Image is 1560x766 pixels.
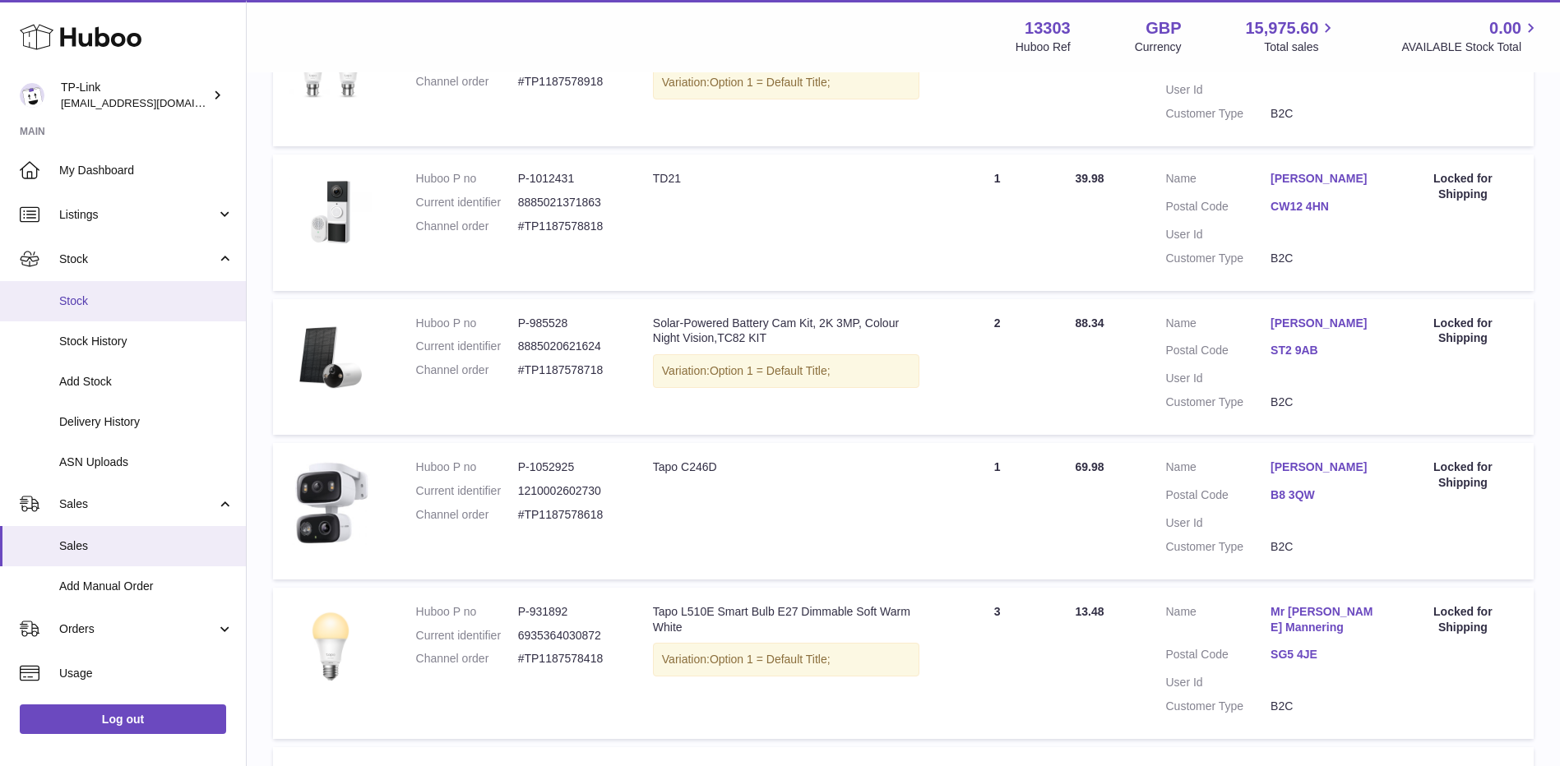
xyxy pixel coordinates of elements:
dt: Postal Code [1165,647,1271,667]
td: 1 [936,443,1059,579]
div: TD21 [653,171,919,187]
div: Variation: [653,643,919,676]
a: [PERSON_NAME] [1271,316,1376,331]
a: CW12 4HN [1271,199,1376,215]
dd: B2C [1271,699,1376,714]
a: [PERSON_NAME] [1271,171,1376,187]
dt: Name [1165,171,1271,191]
span: Add Stock [59,374,234,390]
div: Locked for Shipping [1409,604,1517,635]
dd: B2C [1271,539,1376,555]
div: Currency [1135,39,1182,55]
span: Stock [59,293,234,309]
div: Variation: [653,354,919,388]
span: My Dashboard [59,163,234,178]
div: Tapo C246D [653,459,919,475]
dd: #TP1187578818 [518,219,620,234]
span: Sales [59,496,216,512]
dt: Current identifier [416,195,518,210]
a: 15,975.60 Total sales [1245,17,1337,55]
img: 1-pack_large_20240328085758e.png [289,316,372,398]
img: 1753362243.jpg [289,459,372,548]
dt: Postal Code [1165,487,1271,507]
dd: 1210002602730 [518,483,620,499]
span: Sales [59,538,234,554]
span: 15,975.60 [1245,17,1318,39]
span: Listings [59,207,216,223]
dt: User Id [1165,371,1271,386]
div: Locked for Shipping [1409,171,1517,202]
a: Log out [20,704,226,734]
span: [EMAIL_ADDRESS][DOMAIN_NAME] [61,96,242,109]
dd: #TP1187578618 [518,507,620,523]
strong: 13303 [1025,17,1071,39]
a: B8 3QW [1271,487,1376,503]
dt: Current identifier [416,628,518,644]
dt: Huboo P no [416,459,518,475]
a: 0.00 AVAILABLE Stock Total [1401,17,1540,55]
td: 2 [936,10,1059,146]
div: Tapo L510E Smart Bulb E27 Dimmable Soft Warm White [653,604,919,635]
span: Option 1 = Default Title; [710,76,831,89]
span: Option 1 = Default Title; [710,364,831,377]
dt: Postal Code [1165,343,1271,362]
dt: Current identifier [416,339,518,354]
dt: Customer Type [1165,395,1271,410]
div: Locked for Shipping [1409,459,1517,491]
dt: Current identifier [416,483,518,499]
div: Solar-Powered Battery Cam Kit, 2K 3MP, Colour Night Vision,TC82 KIT [653,316,919,347]
span: Orders [59,621,216,637]
dd: 8885020621624 [518,339,620,354]
dd: #TP1187578718 [518,362,620,378]
dt: Customer Type [1165,106,1271,122]
dd: 8885021371863 [518,195,620,210]
dd: B2C [1271,395,1376,410]
td: 1 [936,155,1059,291]
dt: Name [1165,604,1271,639]
span: Total sales [1264,39,1337,55]
a: [PERSON_NAME] [1271,459,1376,475]
span: Stock History [59,334,234,349]
dd: B2C [1271,251,1376,266]
dt: Customer Type [1165,251,1271,266]
td: 2 [936,299,1059,436]
dd: #TP1187578418 [518,651,620,667]
dt: Channel order [416,507,518,523]
a: Mr [PERSON_NAME] Mannering [1271,604,1376,635]
dt: Customer Type [1165,699,1271,714]
span: Option 1 = Default Title; [710,653,831,666]
dd: P-1052925 [518,459,620,475]
span: 0.00 [1489,17,1521,39]
dt: User Id [1165,82,1271,98]
a: SG5 4JE [1271,647,1376,662]
dt: Postal Code [1165,199,1271,219]
div: Variation: [653,66,919,99]
dd: P-1012431 [518,171,620,187]
dd: #TP1187578918 [518,74,620,90]
dt: User Id [1165,515,1271,531]
span: Add Manual Order [59,579,234,594]
span: Stock [59,251,216,267]
img: L510E-Overview-01_large_1586306767589j.png [289,604,372,686]
span: 13.48 [1075,605,1104,618]
dt: Customer Type [1165,539,1271,555]
dt: Channel order [416,362,518,378]
dd: P-985528 [518,316,620,331]
div: TP-Link [61,80,209,111]
dt: Huboo P no [416,316,518,331]
img: 1727277818.jpg [289,171,372,253]
span: ASN Uploads [59,455,234,470]
div: Locked for Shipping [1409,316,1517,347]
div: Huboo Ref [1016,39,1071,55]
dt: Channel order [416,651,518,667]
dd: 6935364030872 [518,628,620,644]
span: AVAILABLE Stock Total [1401,39,1540,55]
span: Usage [59,666,234,681]
dt: User Id [1165,675,1271,690]
dt: User Id [1165,227,1271,242]
span: 39.98 [1075,172,1104,185]
img: gaby.chen@tp-link.com [20,83,44,108]
dt: Huboo P no [416,604,518,620]
dt: Channel order [416,219,518,234]
td: 3 [936,588,1059,739]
